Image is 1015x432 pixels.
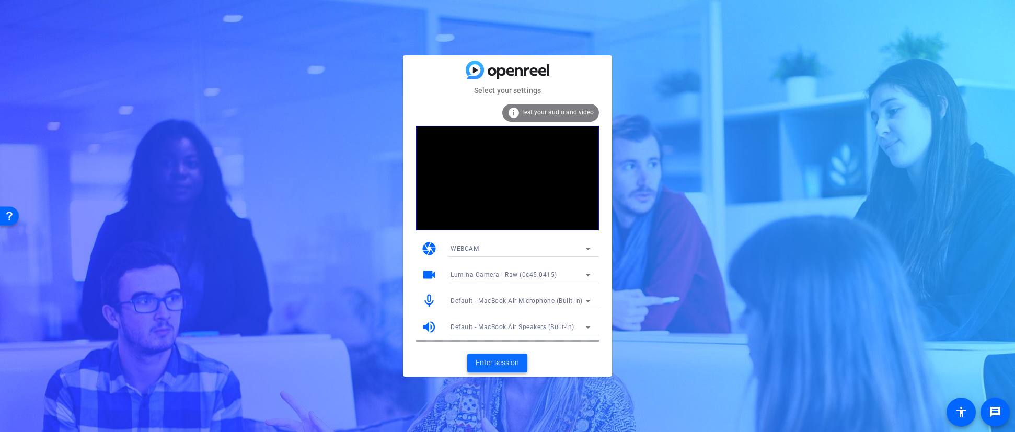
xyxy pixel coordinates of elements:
[403,85,612,96] mat-card-subtitle: Select your settings
[521,109,594,116] span: Test your audio and video
[421,319,437,335] mat-icon: volume_up
[451,323,574,331] span: Default - MacBook Air Speakers (Built-in)
[421,267,437,283] mat-icon: videocam
[421,293,437,309] mat-icon: mic_none
[955,406,967,418] mat-icon: accessibility
[421,241,437,256] mat-icon: camera
[451,297,583,305] span: Default - MacBook Air Microphone (Built-in)
[467,354,527,372] button: Enter session
[451,245,479,252] span: WEBCAM
[507,107,520,119] mat-icon: info
[466,61,549,79] img: blue-gradient.svg
[989,406,1001,418] mat-icon: message
[476,357,519,368] span: Enter session
[451,271,557,278] span: Lumina Camera - Raw (0c45:0415)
